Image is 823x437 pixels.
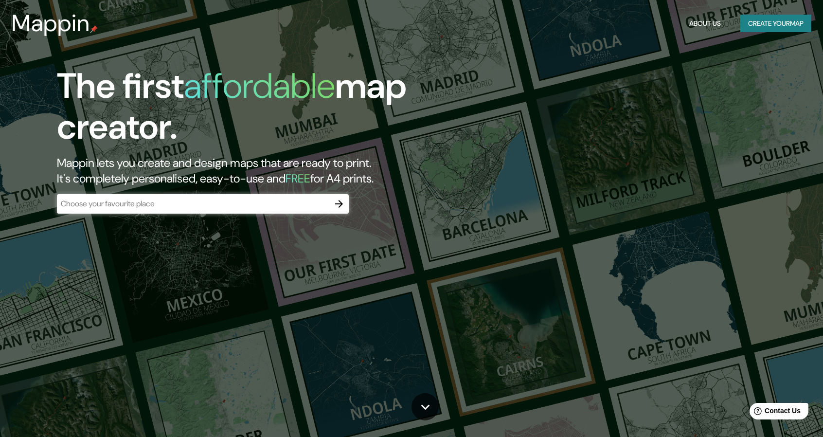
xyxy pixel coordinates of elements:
h1: affordable [184,63,335,109]
h2: Mappin lets you create and design maps that are ready to print. It's completely personalised, eas... [57,155,468,186]
h5: FREE [286,171,310,186]
iframe: Help widget launcher [736,399,812,426]
button: Create yourmap [740,15,811,33]
h1: The first map creator. [57,66,468,155]
button: About Us [685,15,725,33]
h3: Mappin [12,10,90,37]
input: Choose your favourite place [57,198,329,209]
img: mappin-pin [90,25,98,33]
